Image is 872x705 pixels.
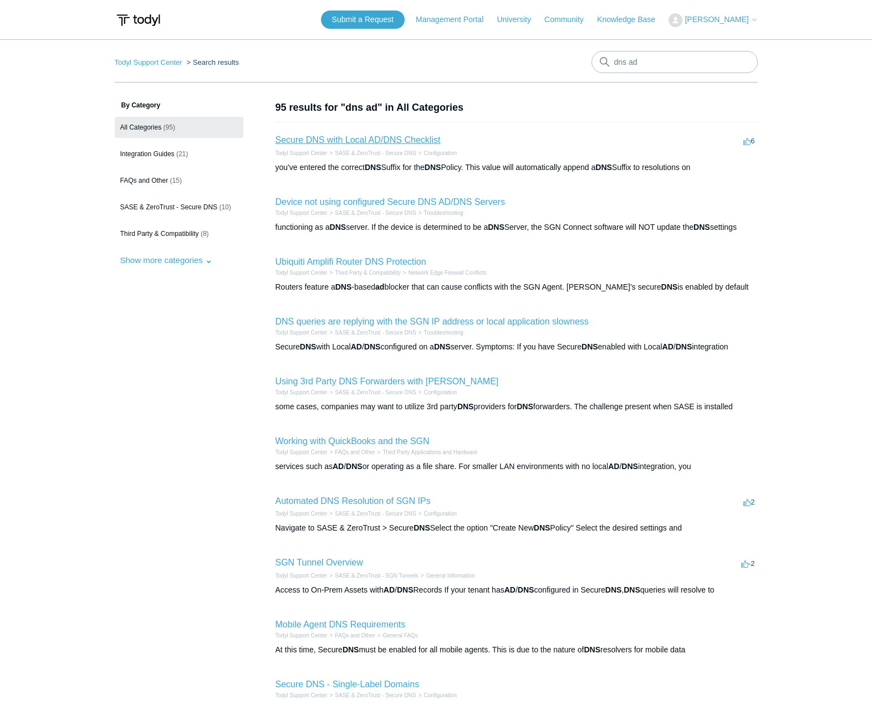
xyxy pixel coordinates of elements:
[276,461,758,472] div: services such as / or operating as a file share. For smaller LAN environments with no local / int...
[335,692,416,698] a: SASE & ZeroTrust - Secure DNS
[419,572,475,580] li: General Information
[621,462,638,471] em: DNS
[276,341,758,353] div: Secure with Local / configured on a server. Symptoms: If you have Secure enabled with Local / int...
[335,150,416,156] a: SASE & ZeroTrust - Secure DNS
[120,203,218,211] span: SASE & ZeroTrust - Secure DNS
[741,559,755,568] span: -2
[346,462,363,471] em: DNS
[120,150,175,158] span: Integration Guides
[327,510,416,518] li: SASE & ZeroTrust - Secure DNS
[375,448,477,456] li: Third Party Applications and Hardware
[424,511,456,517] a: Configuration
[488,223,504,231] em: DNS
[608,462,619,471] em: AD
[276,496,431,506] a: Automated DNS Resolution of SGN IPs
[662,342,674,351] em: AD
[333,462,344,471] em: AD
[426,573,475,579] a: General Information
[424,210,463,216] a: Troubleshooting
[582,342,598,351] em: DNS
[276,162,758,173] div: you've entered the correct Suffix for the Policy. This value will automatically append a Suffix t...
[276,572,328,580] li: Todyl Support Center
[276,388,328,397] li: Todyl Support Center
[164,123,175,131] span: (95)
[343,645,359,654] em: DNS
[416,691,457,699] li: Configuration
[534,523,550,532] em: DNS
[276,100,758,115] h1: 95 results for "dns ad" in All Categories
[517,402,533,411] em: DNS
[424,389,456,395] a: Configuration
[276,558,363,567] a: SGN Tunnel Overview
[115,58,182,66] a: Todyl Support Center
[276,135,441,145] a: Secure DNS with Local AD/DNS Checklist
[335,449,375,455] a: FAQs and Other
[416,149,457,157] li: Configuration
[591,51,758,73] input: Search
[424,150,456,156] a: Configuration
[327,209,416,217] li: SASE & ZeroTrust - Secure DNS
[327,572,418,580] li: SASE & ZeroTrust - SGN Tunnels
[743,137,754,145] span: 6
[120,230,199,238] span: Third Party & Compatibility
[518,585,534,594] em: DNS
[276,632,328,639] a: Todyl Support Center
[401,269,487,277] li: Network Edge Firewall Conflicts
[605,585,622,594] em: DNS
[335,389,416,395] a: SASE & ZeroTrust - Secure DNS
[300,342,317,351] em: DNS
[335,632,375,639] a: FAQs and Other
[276,209,328,217] li: Todyl Support Center
[327,448,375,456] li: FAQs and Other
[327,691,416,699] li: SASE & ZeroTrust - Secure DNS
[416,510,457,518] li: Configuration
[375,631,418,640] li: General FAQs
[335,270,400,276] a: Third Party & Compatibility
[424,330,463,336] a: Troubleshooting
[375,282,384,291] em: ad
[276,197,505,207] a: Device not using configured Secure DNS AD/DNS Servers
[115,197,243,218] a: SASE & ZeroTrust - Secure DNS (10)
[365,163,381,172] em: DNS
[364,342,381,351] em: DNS
[276,691,328,699] li: Todyl Support Center
[669,13,757,27] button: [PERSON_NAME]
[276,270,328,276] a: Todyl Support Center
[219,203,231,211] span: (10)
[327,328,416,337] li: SASE & ZeroTrust - Secure DNS
[434,342,451,351] em: DNS
[597,14,666,25] a: Knowledge Base
[584,645,600,654] em: DNS
[335,573,418,579] a: SASE & ZeroTrust - SGN Tunnels
[661,282,678,291] em: DNS
[409,270,487,276] a: Network Edge Firewall Conflicts
[416,388,457,397] li: Configuration
[384,585,395,594] em: AD
[276,644,758,656] div: At this time, Secure must be enabled for all mobile agents. This is due to the nature of resolver...
[335,330,416,336] a: SASE & ZeroTrust - Secure DNS
[276,257,426,266] a: Ubiquiti Amplifi Router DNS Protection
[327,269,400,277] li: Third Party & Compatibility
[693,223,710,231] em: DNS
[383,632,417,639] a: General FAQs
[276,401,758,413] div: some cases, companies may want to utilize 3rd party providers for forwarders. The challenge prese...
[276,510,328,518] li: Todyl Support Center
[276,631,328,640] li: Todyl Support Center
[276,448,328,456] li: Todyl Support Center
[170,177,182,184] span: (15)
[120,123,162,131] span: All Categories
[115,143,243,164] a: Integration Guides (21)
[327,149,416,157] li: SASE & ZeroTrust - Secure DNS
[176,150,188,158] span: (21)
[321,11,405,29] a: Submit a Request
[335,282,352,291] em: DNS
[115,10,162,30] img: Todyl Support Center Help Center home page
[397,585,414,594] em: DNS
[276,210,328,216] a: Todyl Support Center
[276,573,328,579] a: Todyl Support Center
[624,585,640,594] em: DNS
[115,100,243,110] h3: By Category
[414,523,430,532] em: DNS
[676,342,692,351] em: DNS
[184,58,239,66] li: Search results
